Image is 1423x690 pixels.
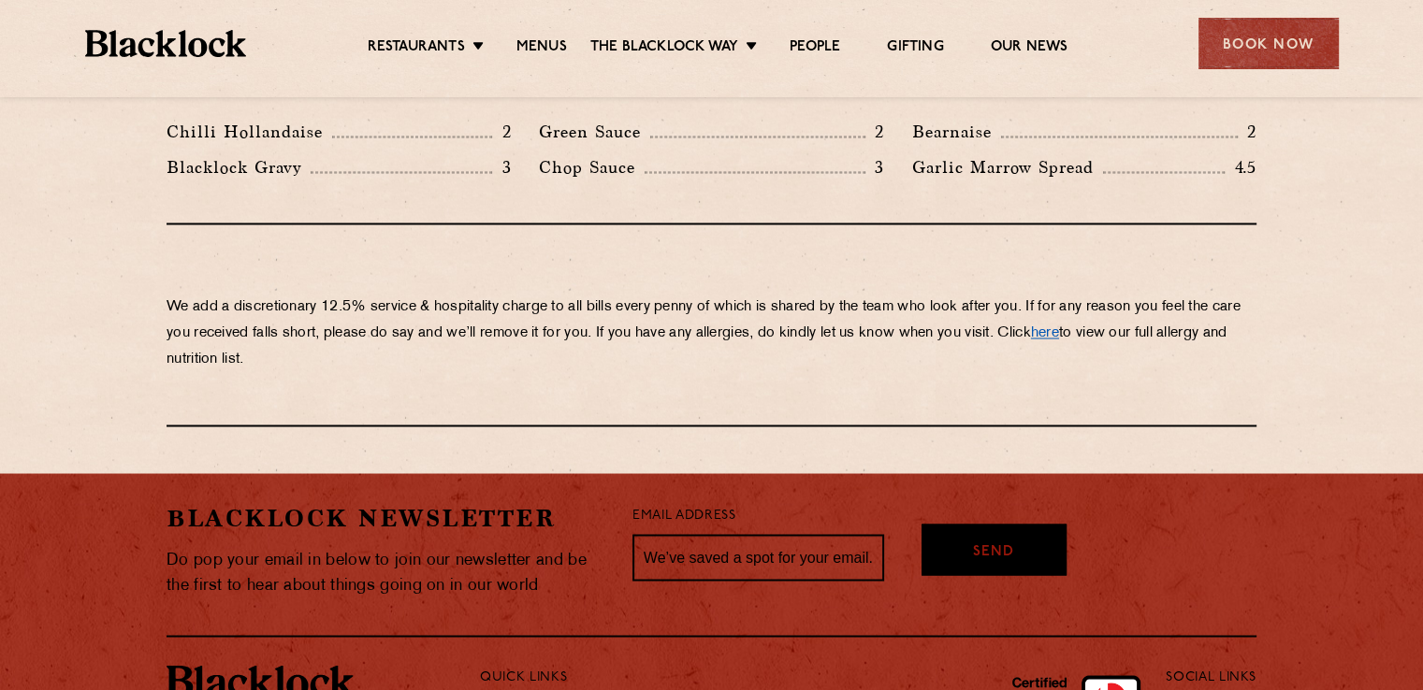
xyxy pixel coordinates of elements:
input: We’ve saved a spot for your email... [632,534,884,581]
p: Bearnaise [912,119,1001,145]
p: 2 [1238,120,1256,144]
div: Book Now [1198,18,1339,69]
a: Restaurants [368,38,465,59]
p: Do pop your email in below to join our newsletter and be the first to hear about things going on ... [167,547,604,597]
h2: Blacklock Newsletter [167,501,604,534]
a: Our News [991,38,1068,59]
p: Green Sauce [539,119,650,145]
p: Chop Sauce [539,154,645,180]
a: People [790,38,840,59]
img: BL_Textured_Logo-footer-cropped.svg [85,30,247,57]
p: We add a discretionary 12.5% service & hospitality charge to all bills every penny of which is sh... [167,295,1256,373]
a: Gifting [887,38,943,59]
p: 4.5 [1225,155,1256,180]
p: 2 [492,120,511,144]
p: 3 [865,155,884,180]
a: The Blacklock Way [590,38,738,59]
p: Chilli Hollandaise [167,119,332,145]
label: Email Address [632,505,735,526]
p: Blacklock Gravy [167,154,311,180]
p: Social Links [1166,665,1256,689]
p: Garlic Marrow Spread [912,154,1103,180]
p: 2 [865,120,884,144]
span: Send [973,541,1014,563]
p: 3 [492,155,511,180]
a: Menus [516,38,567,59]
a: here [1031,326,1059,340]
p: Quick Links [480,665,1104,689]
